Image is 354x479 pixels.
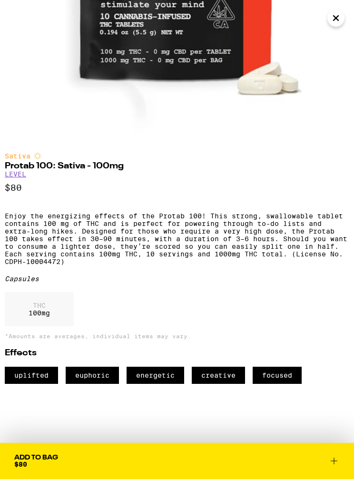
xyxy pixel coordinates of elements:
[5,212,349,265] p: Enjoy the energizing effects of the Protab 100! This strong, swallowable tablet contains 100 mg o...
[253,367,302,384] span: focused
[127,367,184,384] span: energetic
[29,302,50,309] p: THC
[5,162,349,170] h2: Protab 100: Sativa - 100mg
[327,10,344,27] button: Close
[5,349,349,357] h2: Effects
[5,183,349,193] p: $80
[5,170,26,178] a: LEVEL
[14,454,58,461] div: Add To Bag
[5,275,349,283] div: Capsules
[66,367,119,384] span: euphoric
[192,367,245,384] span: creative
[14,460,27,468] span: $80
[5,152,349,160] div: Sativa
[5,292,74,326] div: 100 mg
[5,333,349,339] p: *Amounts are averages, individual items may vary.
[5,367,58,384] span: uplifted
[34,152,41,160] img: sativaColor.svg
